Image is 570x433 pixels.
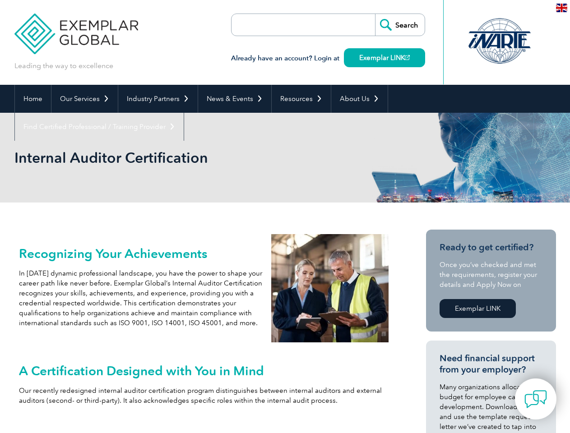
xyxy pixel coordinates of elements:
[272,85,331,113] a: Resources
[19,268,263,328] p: In [DATE] dynamic professional landscape, you have the power to shape your career path like never...
[556,4,567,12] img: en
[118,85,198,113] a: Industry Partners
[271,234,389,342] img: internal auditors
[15,113,184,141] a: Find Certified Professional / Training Provider
[14,61,113,71] p: Leading the way to excellence
[440,260,542,290] p: Once you’ve checked and met the requirements, register your details and Apply Now on
[19,246,263,261] h2: Recognizing Your Achievements
[331,85,388,113] a: About Us
[15,85,51,113] a: Home
[198,85,271,113] a: News & Events
[440,353,542,375] h3: Need financial support from your employer?
[405,55,410,60] img: open_square.png
[344,48,425,67] a: Exemplar LINK
[440,242,542,253] h3: Ready to get certified?
[375,14,425,36] input: Search
[14,149,361,166] h1: Internal Auditor Certification
[524,388,547,410] img: contact-chat.png
[19,386,389,405] p: Our recently redesigned internal auditor certification program distinguishes between internal aud...
[51,85,118,113] a: Our Services
[19,364,389,378] h2: A Certification Designed with You in Mind
[231,53,425,64] h3: Already have an account? Login at
[440,299,516,318] a: Exemplar LINK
